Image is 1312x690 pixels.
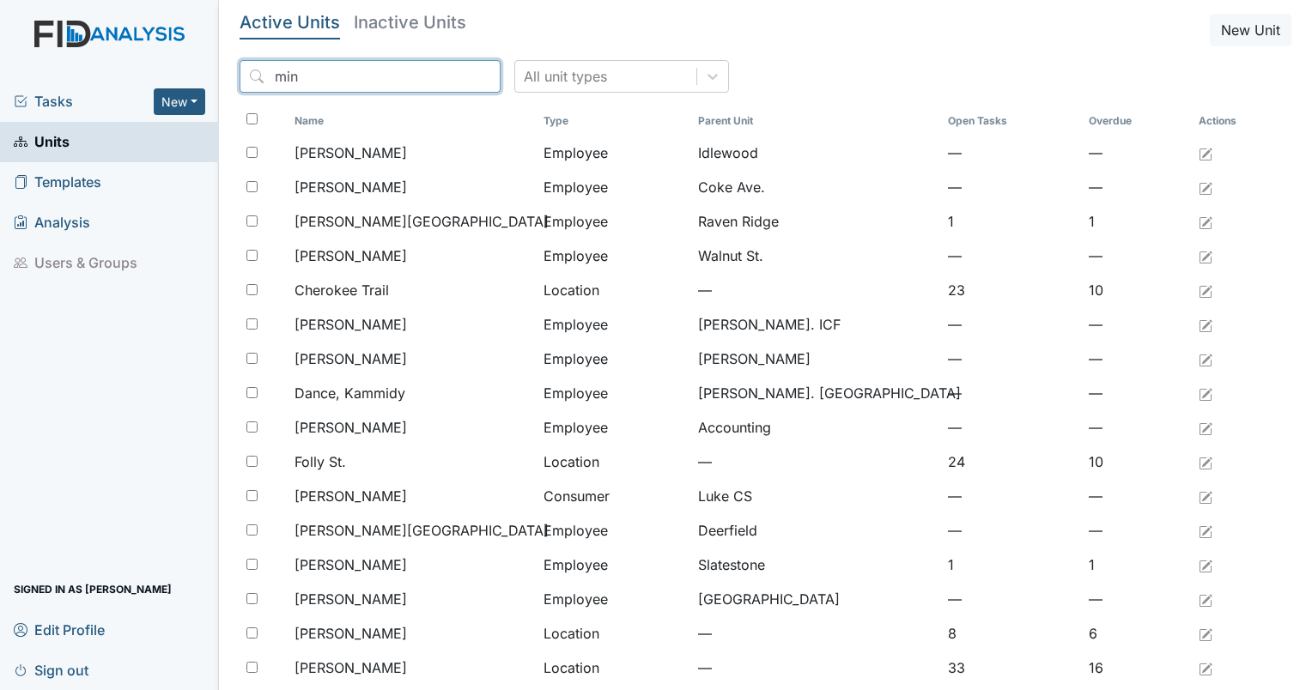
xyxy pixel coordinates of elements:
[941,582,1083,616] td: —
[1192,106,1278,136] th: Actions
[691,273,940,307] td: —
[691,342,940,376] td: [PERSON_NAME]
[691,170,940,204] td: Coke Ave.
[1199,554,1212,575] a: Edit
[1082,479,1192,513] td: —
[1199,280,1212,300] a: Edit
[537,106,691,136] th: Toggle SortBy
[14,91,154,112] a: Tasks
[941,479,1083,513] td: —
[537,376,691,410] td: Employee
[295,314,407,335] span: [PERSON_NAME]
[691,376,940,410] td: [PERSON_NAME]. [GEOGRAPHIC_DATA]
[691,136,940,170] td: Idlewood
[1082,136,1192,170] td: —
[1082,170,1192,204] td: —
[1199,520,1212,541] a: Edit
[1199,383,1212,403] a: Edit
[1082,548,1192,582] td: 1
[691,410,940,445] td: Accounting
[295,280,389,300] span: Cherokee Trail
[354,14,466,31] h5: Inactive Units
[941,106,1083,136] th: Toggle SortBy
[941,651,1083,685] td: 33
[1082,582,1192,616] td: —
[1199,142,1212,163] a: Edit
[691,616,940,651] td: —
[537,239,691,273] td: Employee
[537,342,691,376] td: Employee
[941,204,1083,239] td: 1
[1199,245,1212,266] a: Edit
[14,576,172,602] span: Signed in as [PERSON_NAME]
[295,623,407,644] span: [PERSON_NAME]
[691,445,940,479] td: —
[295,177,407,197] span: [PERSON_NAME]
[691,239,940,273] td: Walnut St.
[1082,106,1192,136] th: Toggle SortBy
[537,307,691,342] td: Employee
[295,245,407,266] span: [PERSON_NAME]
[1199,177,1212,197] a: Edit
[1199,657,1212,678] a: Edit
[14,616,105,643] span: Edit Profile
[1082,342,1192,376] td: —
[1210,14,1291,46] button: New Unit
[240,60,501,93] input: Search...
[691,204,940,239] td: Raven Ridge
[1082,239,1192,273] td: —
[295,348,407,369] span: [PERSON_NAME]
[691,479,940,513] td: Luke CS
[537,136,691,170] td: Employee
[1199,348,1212,369] a: Edit
[537,445,691,479] td: Location
[941,136,1083,170] td: —
[1082,616,1192,651] td: 6
[14,129,70,155] span: Units
[295,657,407,678] span: [PERSON_NAME]
[1199,451,1212,472] a: Edit
[1082,376,1192,410] td: —
[295,417,407,438] span: [PERSON_NAME]
[537,651,691,685] td: Location
[537,513,691,548] td: Employee
[295,211,549,232] span: [PERSON_NAME][GEOGRAPHIC_DATA]
[691,548,940,582] td: Slatestone
[295,451,346,472] span: Folly St.
[941,410,1083,445] td: —
[941,376,1083,410] td: —
[1082,273,1192,307] td: 10
[941,616,1083,651] td: 8
[295,142,407,163] span: [PERSON_NAME]
[537,410,691,445] td: Employee
[295,589,407,609] span: [PERSON_NAME]
[691,513,940,548] td: Deerfield
[537,616,691,651] td: Location
[537,170,691,204] td: Employee
[941,548,1083,582] td: 1
[1199,211,1212,232] a: Edit
[941,445,1083,479] td: 24
[941,239,1083,273] td: —
[691,651,940,685] td: —
[941,513,1083,548] td: —
[1082,204,1192,239] td: 1
[537,479,691,513] td: Consumer
[246,113,258,124] input: Toggle All Rows Selected
[537,273,691,307] td: Location
[1199,589,1212,609] a: Edit
[288,106,537,136] th: Toggle SortBy
[941,273,1083,307] td: 23
[295,383,405,403] span: Dance, Kammidy
[941,307,1083,342] td: —
[295,486,407,506] span: [PERSON_NAME]
[14,657,88,683] span: Sign out
[524,66,607,87] div: All unit types
[240,14,340,31] h5: Active Units
[691,582,940,616] td: [GEOGRAPHIC_DATA]
[1082,513,1192,548] td: —
[537,548,691,582] td: Employee
[1082,410,1192,445] td: —
[537,204,691,239] td: Employee
[295,520,549,541] span: [PERSON_NAME][GEOGRAPHIC_DATA]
